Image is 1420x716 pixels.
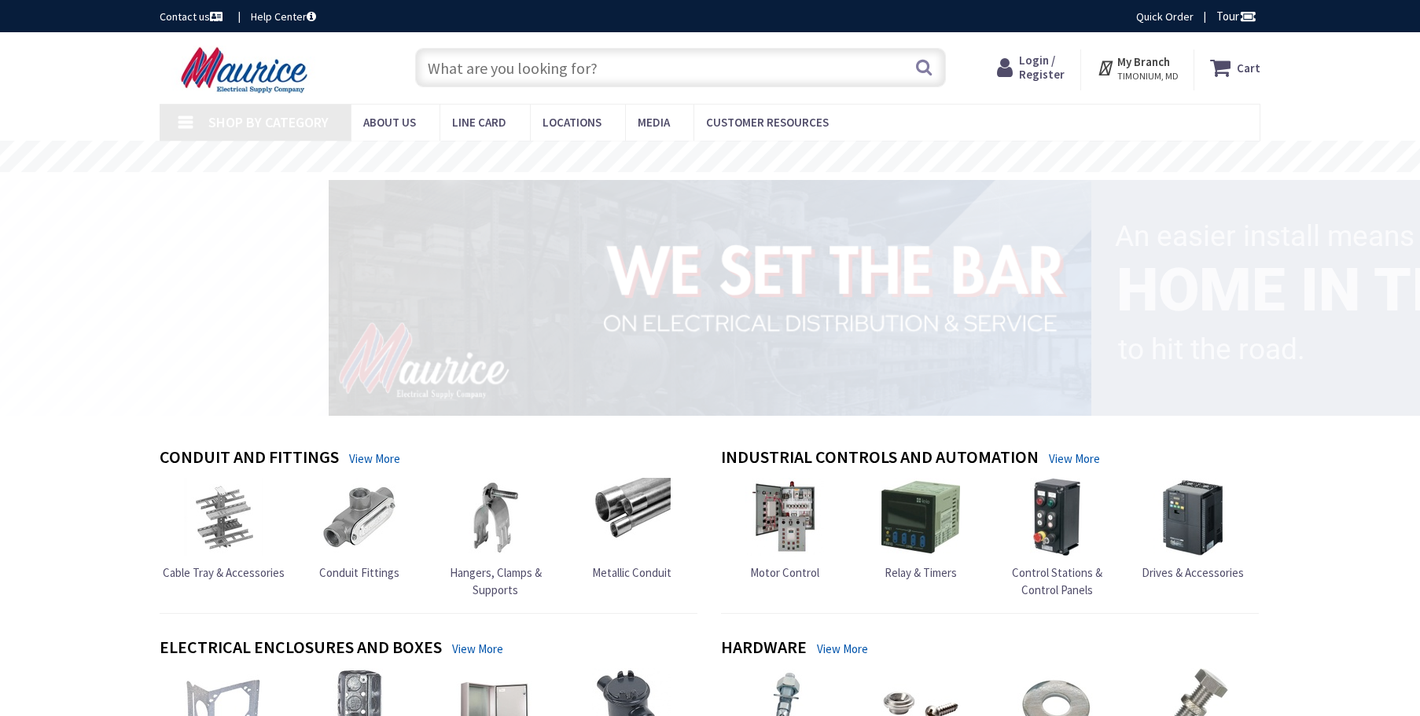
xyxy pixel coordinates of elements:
[1216,9,1256,24] span: Tour
[319,478,399,581] a: Conduit Fittings Conduit Fittings
[1136,9,1194,24] a: Quick Order
[431,478,560,598] a: Hangers, Clamps & Supports Hangers, Clamps & Supports
[592,478,671,556] img: Metallic Conduit
[319,565,399,580] span: Conduit Fittings
[1017,478,1096,556] img: Control Stations & Control Panels
[885,565,957,580] span: Relay & Timers
[706,115,829,130] span: Customer Resources
[638,115,670,130] span: Media
[1012,565,1102,597] span: Control Stations & Control Panels
[1210,53,1260,82] a: Cart
[310,175,1098,419] img: 1_1.png
[160,637,442,660] h4: Electrical Enclosures and Boxes
[721,637,807,660] h4: Hardware
[745,478,824,581] a: Motor Control Motor Control
[320,478,399,556] img: Conduit Fittings
[1049,450,1100,467] a: View More
[1153,478,1232,556] img: Drives & Accessories
[452,641,503,657] a: View More
[567,149,855,166] rs-layer: Free Same Day Pickup at 15 Locations
[745,478,824,556] img: Motor Control
[1118,322,1305,377] rs-layer: to hit the road.
[750,565,819,580] span: Motor Control
[251,9,316,24] a: Help Center
[1237,53,1260,82] strong: Cart
[992,478,1121,598] a: Control Stations & Control Panels Control Stations & Control Panels
[817,641,868,657] a: View More
[1117,54,1170,69] strong: My Branch
[450,565,542,597] span: Hangers, Clamps & Supports
[163,565,285,580] span: Cable Tray & Accessories
[1117,70,1179,83] span: TIMONIUM, MD
[163,478,285,581] a: Cable Tray & Accessories Cable Tray & Accessories
[1019,53,1065,82] span: Login / Register
[184,478,263,556] img: Cable Tray & Accessories
[592,565,671,580] span: Metallic Conduit
[208,113,329,131] span: Shop By Category
[160,9,226,24] a: Contact us
[592,478,671,581] a: Metallic Conduit Metallic Conduit
[452,115,506,130] span: Line Card
[881,478,960,581] a: Relay & Timers Relay & Timers
[363,115,416,130] span: About us
[721,447,1039,470] h4: Industrial Controls and Automation
[997,53,1065,82] a: Login / Register
[160,447,339,470] h4: Conduit and Fittings
[881,478,960,556] img: Relay & Timers
[349,450,400,467] a: View More
[1142,478,1244,581] a: Drives & Accessories Drives & Accessories
[160,46,333,94] img: Maurice Electrical Supply Company
[1097,53,1179,82] div: My Branch TIMONIUM, MD
[456,478,535,556] img: Hangers, Clamps & Supports
[543,115,601,130] span: Locations
[415,48,946,87] input: What are you looking for?
[1142,565,1244,580] span: Drives & Accessories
